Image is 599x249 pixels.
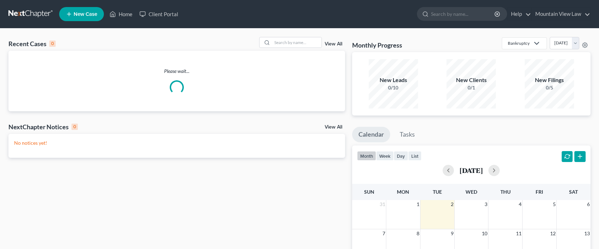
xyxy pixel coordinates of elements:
span: Sat [569,189,578,195]
button: day [394,151,408,161]
a: Home [106,8,136,20]
p: No notices yet! [14,139,339,147]
a: Calendar [352,127,390,142]
span: 12 [549,229,556,238]
div: NextChapter Notices [8,123,78,131]
span: Mon [397,189,409,195]
span: 6 [586,200,591,208]
span: Wed [466,189,477,195]
span: 3 [484,200,488,208]
span: 8 [416,229,420,238]
div: 0/1 [447,84,496,91]
div: Bankruptcy [508,40,530,46]
span: 5 [552,200,556,208]
button: week [376,151,394,161]
input: Search by name... [431,7,495,20]
a: View All [325,125,342,130]
span: 31 [379,200,386,208]
span: 4 [518,200,522,208]
div: 0/5 [525,84,574,91]
a: View All [325,42,342,46]
span: 11 [515,229,522,238]
a: Mountain View Law [532,8,590,20]
span: Fri [536,189,543,195]
a: Help [507,8,531,20]
div: 0 [71,124,78,130]
div: Recent Cases [8,39,56,48]
a: Tasks [393,127,421,142]
button: month [357,151,376,161]
span: 13 [584,229,591,238]
span: Tue [433,189,442,195]
span: 10 [481,229,488,238]
span: 2 [450,200,454,208]
div: New Filings [525,76,574,84]
div: New Clients [447,76,496,84]
span: 7 [382,229,386,238]
h2: [DATE] [460,167,483,174]
div: 0 [49,41,56,47]
p: Please wait... [8,68,345,75]
span: Sun [364,189,374,195]
h3: Monthly Progress [352,41,402,49]
span: New Case [74,12,97,17]
a: Client Portal [136,8,182,20]
button: list [408,151,422,161]
div: New Leads [369,76,418,84]
div: 0/10 [369,84,418,91]
span: 1 [416,200,420,208]
span: Thu [500,189,511,195]
input: Search by name... [272,37,322,48]
span: 9 [450,229,454,238]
